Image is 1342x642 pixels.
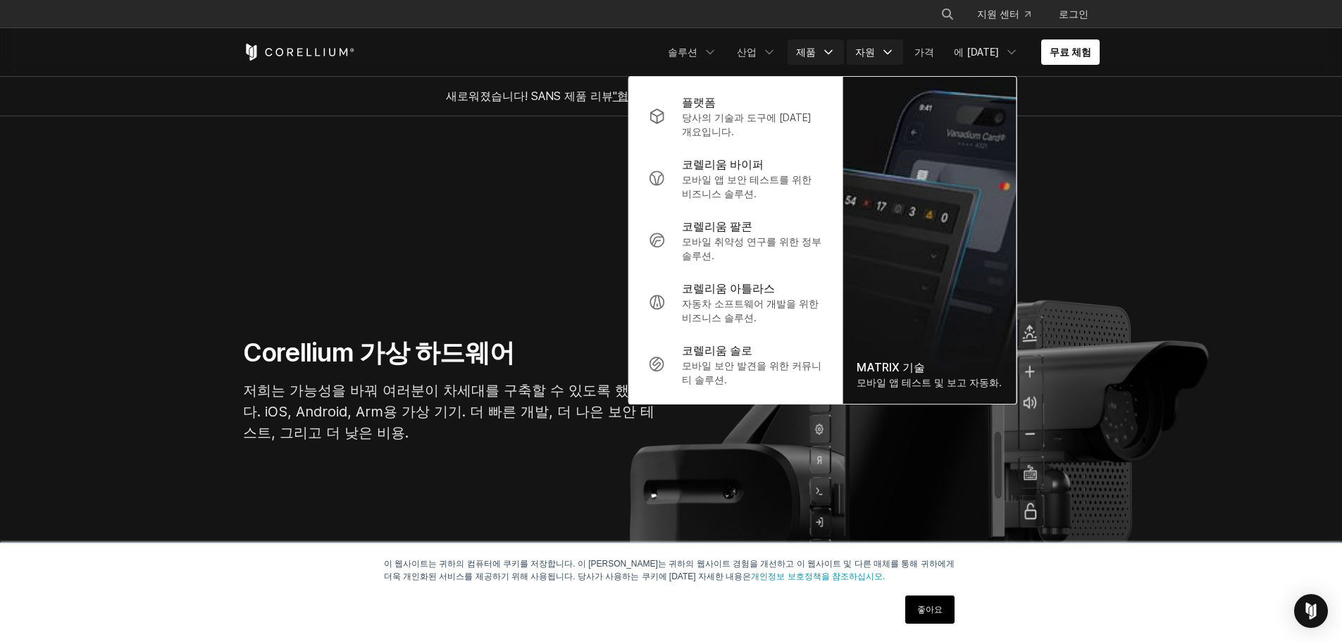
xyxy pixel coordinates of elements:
button: 찾다 [935,1,960,27]
div: 인터콤 메신저 열기 [1294,594,1328,628]
a: 플랫폼 당사의 기술과 도구에 [DATE] 개요입니다. [637,85,833,147]
a: 코렐리움 솔로 모바일 보안 발견을 위한 커뮤니티 솔루션. [637,333,833,395]
font: 에 [DATE] [954,46,999,58]
div: 탐색 메뉴 [924,1,1100,27]
font: 코렐리움 바이퍼 [682,157,764,171]
a: "협업형 모바일 앱 보안 개발 및 분석"을 [613,89,812,103]
font: 솔루션 [668,46,697,58]
font: 당사의 기술과 도구에 [DATE] 개요입니다. [682,111,812,137]
font: 모바일 취약성 연구를 위한 정부 솔루션. [682,235,821,261]
font: 모바일 앱 보안 테스트를 위한 비즈니스 솔루션. [682,173,812,199]
font: 코렐리움 솔로 [682,343,752,357]
a: 코렐리움 바이퍼 모바일 앱 보안 테스트를 위한 비즈니스 솔루션. [637,147,833,209]
font: 모바일 보안 발견을 위한 커뮤니티 솔루션. [682,359,821,385]
font: 플랫폼 [682,95,716,109]
a: MATRIX 기술 모바일 앱 테스트 및 보고 자동화. [843,77,1016,404]
font: 무료 체험 [1050,46,1091,58]
div: 탐색 메뉴 [659,39,1100,65]
font: 코렐리움 아틀라스 [682,281,775,295]
font: MATRIX 기술 [857,360,925,374]
font: 산업 [737,46,757,58]
a: 코렐리움 홈 [243,44,355,61]
font: 코렐리움 팔콘 [682,219,752,233]
font: 로그인 [1059,8,1088,20]
font: 제품 [796,46,816,58]
font: 자동차 소프트웨어 개발을 위한 비즈니스 솔루션. [682,297,819,323]
font: 저희는 가능성을 바꿔 여러분이 차세대를 구축할 수 있도록 했습니다. iOS, Android, Arm용 가상 기기. 더 빠른 개발, 더 나은 보안 테스트, 그리고 더 낮은 비용. [243,382,657,441]
a: 코렐리움 아틀라스 자동차 소프트웨어 개발을 위한 비즈니스 솔루션. [637,271,833,333]
font: 가격 [914,46,934,58]
a: 개인정보 보호정책을 참조하십시오. [751,572,885,581]
font: Corellium 가상 하드웨어 [243,337,515,368]
a: 코렐리움 팔콘 모바일 취약성 연구를 위한 정부 솔루션. [637,209,833,271]
font: 지원 센터 [977,8,1019,20]
font: 좋아요 [917,605,943,615]
a: 좋아요 [905,595,955,624]
font: 모바일 앱 테스트 및 보고 자동화. [857,376,1002,388]
img: 매트릭스_웹내비게이션_1x [843,77,1016,404]
font: 이 웹사이트는 귀하의 컴퓨터에 쿠키를 저장합니다. 이 [PERSON_NAME]는 귀하의 웹사이트 경험을 개선하고 이 웹사이트 및 다른 매체를 통해 귀하에게 더욱 개인화된 서비... [384,559,955,581]
font: 새로워졌습니다! SANS 제품 리뷰 [446,89,613,103]
font: 자원 [855,46,875,58]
